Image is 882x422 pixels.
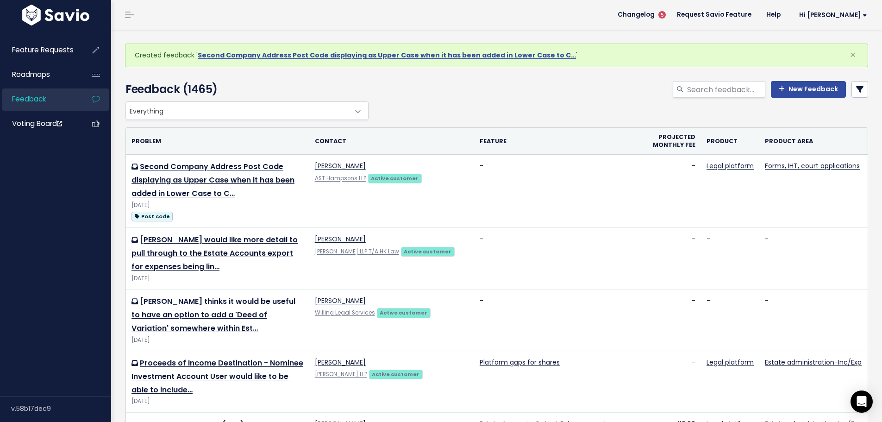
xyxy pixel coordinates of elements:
td: - [701,290,759,351]
a: Second Company Address Post Code displaying as Upper Case when it has been added in Lower Case to C… [198,50,576,60]
a: AST Hampsons LLP [315,175,366,182]
td: - [759,228,868,290]
td: - [701,228,759,290]
div: v.58b17dec9 [11,397,111,421]
a: [PERSON_NAME] [315,234,366,244]
a: Active customer [401,246,455,256]
a: Proceeds of Income Destination - Nominee Investment Account User would like to be able to include… [131,358,303,395]
span: Everything [125,101,369,120]
a: Feedback [2,88,77,110]
a: New Feedback [771,81,846,98]
a: Legal platform [707,358,754,367]
h4: Feedback (1465) [125,81,364,98]
span: Everything [126,102,350,120]
a: Roadmaps [2,64,77,85]
span: Feature Requests [12,45,74,55]
td: - [641,228,701,290]
a: Help [759,8,788,22]
strong: Active customer [380,309,427,316]
input: Search feedback... [686,81,765,98]
td: - [641,290,701,351]
a: Willing Legal Services [315,309,375,316]
a: Voting Board [2,113,77,134]
a: [PERSON_NAME] LLP T/A HK Law [315,248,399,255]
strong: Active customer [371,175,419,182]
span: Feedback [12,94,46,104]
a: Second Company Address Post Code displaying as Upper Case when it has been added in Lower Case to C… [131,161,294,199]
th: Product Area [759,128,868,155]
div: Open Intercom Messenger [851,391,873,413]
div: [DATE] [131,201,304,210]
a: [PERSON_NAME] [315,296,366,305]
img: logo-white.9d6f32f41409.svg [20,5,92,25]
a: Estate administration-Inc/Exp [765,358,862,367]
a: Hi [PERSON_NAME] [788,8,875,22]
th: Product [701,128,759,155]
span: × [850,47,856,63]
th: Problem [126,128,309,155]
a: Post code [131,210,173,222]
a: Platform gaps for shares [480,358,560,367]
td: - [474,228,641,290]
td: - [641,351,701,413]
a: [PERSON_NAME] [315,161,366,170]
td: - [474,290,641,351]
a: [PERSON_NAME] LLP [315,371,367,378]
span: Post code [131,212,173,221]
th: Projected monthly fee [641,128,701,155]
a: Legal platform [707,161,754,170]
a: Forms, IHT, court applications [765,161,860,170]
td: - [474,155,641,228]
button: Close [840,44,865,66]
a: Active customer [368,173,422,183]
a: Feature Requests [2,39,77,61]
span: Voting Board [12,119,62,128]
div: [DATE] [131,274,304,283]
a: Active customer [369,369,423,378]
a: Request Savio Feature [669,8,759,22]
th: Feature [474,128,641,155]
a: Active customer [377,308,431,317]
div: [DATE] [131,335,304,345]
div: [DATE] [131,397,304,406]
strong: Active customer [372,371,419,378]
span: Changelog [618,12,655,18]
th: Contact [309,128,474,155]
strong: Active customer [404,248,451,255]
a: [PERSON_NAME] thinks it would be useful to have an option to add a 'Deed of Variation' somewhere ... [131,296,295,334]
span: Hi [PERSON_NAME] [799,12,867,19]
span: Roadmaps [12,69,50,79]
a: [PERSON_NAME] [315,358,366,367]
div: Created feedback ' ' [125,44,868,67]
a: [PERSON_NAME] would like more detail to pull through to the Estate Accounts export for expenses b... [131,234,298,272]
td: - [641,155,701,228]
span: 5 [658,11,666,19]
td: - [759,290,868,351]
